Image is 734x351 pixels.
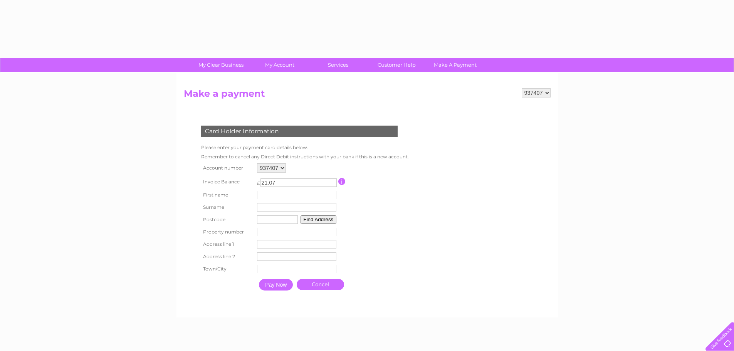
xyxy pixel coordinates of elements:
[189,58,253,72] a: My Clear Business
[301,215,337,224] button: Find Address
[199,161,255,175] th: Account number
[199,175,255,189] th: Invoice Balance
[365,58,428,72] a: Customer Help
[259,279,293,291] input: Pay Now
[199,201,255,213] th: Surname
[306,58,370,72] a: Services
[184,88,551,103] h2: Make a payment
[248,58,311,72] a: My Account
[199,263,255,275] th: Town/City
[199,143,411,152] td: Please enter your payment card details below.
[199,189,255,201] th: First name
[338,178,346,185] input: Information
[199,238,255,250] th: Address line 1
[201,126,398,137] div: Card Holder Information
[199,250,255,263] th: Address line 2
[199,213,255,226] th: Postcode
[199,226,255,238] th: Property number
[257,176,260,186] td: £
[297,279,344,290] a: Cancel
[423,58,487,72] a: Make A Payment
[199,152,411,161] td: Remember to cancel any Direct Debit instructions with your bank if this is a new account.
